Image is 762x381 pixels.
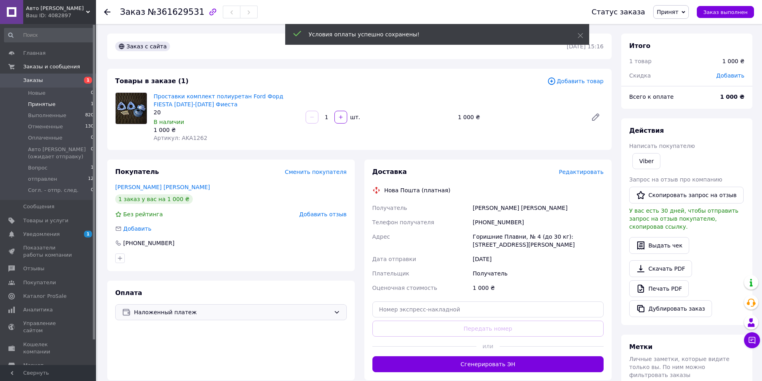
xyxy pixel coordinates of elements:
span: В наличии [154,119,184,125]
span: Принят [657,9,678,15]
span: Уведомления [23,231,60,238]
a: Скачать PDF [629,260,692,277]
span: Метки [629,343,652,351]
span: У вас есть 30 дней, чтобы отправить запрос на отзыв покупателю, скопировав ссылку. [629,207,738,230]
button: Скопировать запрос на отзыв [629,187,744,203]
span: 1 [91,164,94,172]
button: Выдать чек [629,237,689,254]
input: Поиск [4,28,94,42]
span: Вопрос [28,164,48,172]
span: Отзывы [23,265,44,272]
span: Главная [23,50,46,57]
span: 0 [91,187,94,194]
span: Действия [629,127,664,134]
div: 1 000 ₴ [471,281,605,295]
span: Добавить [716,72,744,79]
div: 1 заказ у вас на 1 000 ₴ [115,194,193,204]
span: Артикул: AKA1262 [154,135,207,141]
div: Ваш ID: 4082897 [26,12,96,19]
div: Получатель [471,266,605,281]
div: [DATE] [471,252,605,266]
div: [PERSON_NAME] [PERSON_NAME] [471,201,605,215]
span: Авто [PERSON_NAME] (ожидает отправку) [28,146,91,160]
span: Маркет [23,362,44,369]
span: Плательщик [372,270,410,277]
span: 1 [91,101,94,108]
span: Новые [28,90,46,97]
span: Заказы и сообщения [23,63,80,70]
span: 130 [85,123,94,130]
div: 1 000 ₴ [455,112,584,123]
span: Наложенный платеж [134,308,330,317]
a: Проставки комплект полиуретан Ford Форд FIESTA [DATE]-[DATE] Фиеста [154,93,283,108]
button: Сгенерировать ЭН [372,356,604,372]
button: Заказ выполнен [697,6,754,18]
span: Сменить покупателя [285,169,346,175]
span: Заказы [23,77,43,84]
span: Получатель [372,205,407,211]
span: Авто Х [26,5,86,12]
span: Всего к оплате [629,94,674,100]
span: Без рейтинга [123,211,163,217]
span: 1 [84,77,92,84]
span: Редактировать [559,169,604,175]
span: Добавить товар [547,77,604,86]
button: Дублировать заказ [629,300,712,317]
span: Каталог ProSale [23,293,66,300]
span: Заказ выполнен [703,9,748,15]
span: Добавить отзыв [299,211,346,217]
span: 820 [85,112,94,119]
div: Вернуться назад [104,8,110,16]
span: отправлен [28,176,57,183]
input: Номер экспресс-накладной [372,301,604,317]
span: Выполненные [28,112,66,119]
span: 0 [91,146,94,160]
span: Итого [629,42,650,50]
b: 1 000 ₴ [720,94,744,100]
span: Товары и услуги [23,217,68,224]
span: Покупатели [23,279,56,286]
span: №361629531 [148,7,204,17]
span: Добавить [123,225,151,232]
div: 1 000 ₴ [154,126,299,134]
span: Оплаченные [28,134,62,142]
span: Заказ [120,7,145,17]
div: шт. [348,113,361,121]
div: Заказ с сайта [115,42,170,51]
span: 0 [91,134,94,142]
button: Чат с покупателем [744,332,760,348]
img: Проставки комплект полиуретан Ford Форд FIESTA 2002-2008 Фиеста [116,93,147,124]
span: 1 товар [629,58,652,64]
div: 1 000 ₴ [722,57,744,65]
span: Принятые [28,101,56,108]
span: 1 [84,231,92,237]
span: Скидка [629,72,651,79]
span: 0 [91,90,94,97]
span: Доставка [372,168,407,176]
span: Показатели работы компании [23,244,74,259]
div: Нова Пошта (платная) [382,186,452,194]
a: Печать PDF [629,280,689,297]
a: Viber [632,153,660,169]
span: 12 [88,176,94,183]
span: Личные заметки, которые видите только вы. По ним можно фильтровать заказы [629,356,730,378]
div: [PHONE_NUMBER] [122,239,175,247]
span: Телефон получателя [372,219,434,225]
span: Товары в заказе (1) [115,77,188,85]
div: Горишние Плавни, № 4 (до 30 кг): [STREET_ADDRESS][PERSON_NAME] [471,229,605,252]
span: Согл. - отпр. след. [28,187,78,194]
span: Запрос на отзыв про компанию [629,176,722,183]
div: [PHONE_NUMBER] [471,215,605,229]
span: Сообщения [23,203,54,210]
span: Управление сайтом [23,320,74,334]
div: Условия оплаты успешно сохранены! [309,30,558,38]
div: 20 [154,108,299,116]
span: Оценочная стоимость [372,285,438,291]
span: Покупатель [115,168,159,176]
span: Адрес [372,233,390,240]
span: или [476,342,500,350]
span: Кошелек компании [23,341,74,355]
a: Редактировать [588,109,604,125]
span: Оплата [115,289,142,297]
span: Написать покупателю [629,143,695,149]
